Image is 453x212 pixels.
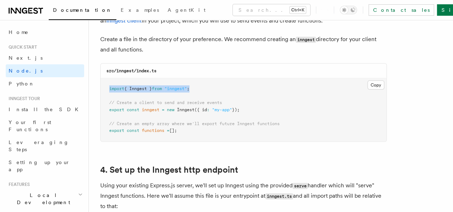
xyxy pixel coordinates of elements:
[232,107,240,112] span: });
[9,29,29,36] span: Home
[164,86,187,91] span: "inngest"
[9,81,35,87] span: Python
[124,86,152,91] span: { Inngest }
[109,121,280,126] span: // Create an empty array where we'll export future Inngest functions
[116,2,163,19] a: Examples
[6,51,84,64] a: Next.js
[6,77,84,90] a: Python
[194,107,207,112] span: ({ id
[6,103,84,116] a: Install the SDK
[212,107,232,112] span: "my-app"
[109,128,124,133] span: export
[168,7,206,13] span: AgentKit
[109,86,124,91] span: import
[106,17,142,24] a: Inngest client
[187,86,189,91] span: ;
[100,165,238,175] a: 4. Set up the Inngest http endpoint
[207,107,209,112] span: :
[142,107,159,112] span: inngest
[6,44,37,50] span: Quick start
[6,156,84,176] a: Setting up your app
[162,107,164,112] span: =
[100,181,387,211] p: Using your existing Express.js server, we'll set up Inngest using the provided handler which will...
[167,107,174,112] span: new
[293,183,308,189] code: serve
[6,64,84,77] a: Node.js
[53,7,112,13] span: Documentation
[169,128,177,133] span: [];
[290,6,306,14] kbd: Ctrl+K
[100,34,387,55] p: Create a file in the directory of your preference. We recommend creating an directory for your cl...
[9,139,69,152] span: Leveraging Steps
[127,107,139,112] span: const
[296,37,316,43] code: inngest
[121,7,159,13] span: Examples
[340,6,357,14] button: Toggle dark mode
[368,4,434,16] a: Contact sales
[6,182,30,187] span: Features
[9,119,51,132] span: Your first Functions
[109,100,222,105] span: // Create a client to send and receive events
[49,2,116,20] a: Documentation
[127,128,139,133] span: const
[367,80,384,90] button: Copy
[6,116,84,136] a: Your first Functions
[233,4,310,16] button: Search...Ctrl+K
[265,193,293,199] code: inngest.ts
[163,2,210,19] a: AgentKit
[152,86,162,91] span: from
[177,107,194,112] span: Inngest
[9,68,43,74] span: Node.js
[6,136,84,156] a: Leveraging Steps
[142,128,164,133] span: functions
[6,96,40,102] span: Inngest tour
[6,192,78,206] span: Local Development
[167,128,169,133] span: =
[106,68,156,73] code: src/inngest/index.ts
[9,107,83,112] span: Install the SDK
[109,107,124,112] span: export
[6,26,84,39] a: Home
[9,55,43,61] span: Next.js
[9,159,70,172] span: Setting up your app
[6,189,84,209] button: Local Development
